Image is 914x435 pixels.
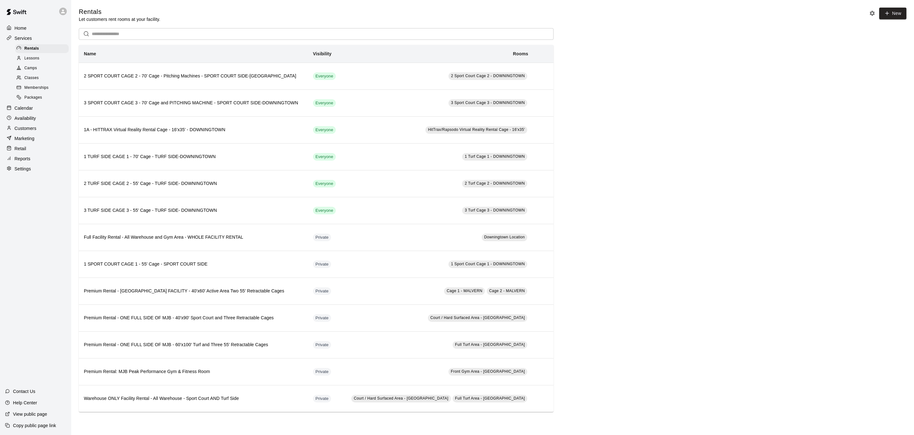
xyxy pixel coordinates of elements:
[13,411,47,417] p: View public page
[15,145,26,152] p: Retail
[79,16,160,22] p: Let customers rent rooms at your facility.
[451,74,525,78] span: 2 Sport Court Cage 2 - DOWNINGTOWN
[84,315,303,322] h6: Premium Rental - ONE FULL SIDE OF MJB - 40'x90' Sport Court and Three Retractable Cages
[5,134,66,143] a: Marketing
[5,124,66,133] a: Customers
[455,342,525,347] span: Full Turf Area - [GEOGRAPHIC_DATA]
[15,74,69,83] div: Classes
[15,73,71,83] a: Classes
[84,126,303,133] h6: 1A - HITTRAX Virtual Reality Rental Cage - 16'x35' - DOWNINGTOWN
[447,289,482,293] span: Cage 1 - MALVERN
[867,9,877,18] button: Rental settings
[84,341,303,348] h6: Premium Rental - ONE FULL SIDE OF MJB - 60'x100' Turf and Three 55' Retractable Cages
[465,181,525,186] span: 2 Turf Cage 2 - DOWNINGTOWN
[313,72,336,80] div: This service is visible to all of your customers
[5,164,66,174] a: Settings
[5,34,66,43] a: Services
[84,288,303,295] h6: Premium Rental - [GEOGRAPHIC_DATA] FACILITY - 40'x60' Active Area Two 55' Retractable Cages
[15,53,71,63] a: Lessons
[24,75,39,81] span: Classes
[15,64,69,73] div: Camps
[430,316,525,320] span: Court / Hard Surfaced Area - [GEOGRAPHIC_DATA]
[79,45,554,412] table: simple table
[313,369,331,375] span: Private
[313,127,336,133] span: Everyone
[313,396,331,402] span: Private
[15,25,27,31] p: Home
[428,127,525,132] span: HitTrax/Rapsodo Virtual Reality Rental Cage - 16'x35'
[13,422,56,429] p: Copy public page link
[313,368,331,376] div: This service is hidden, and can only be accessed via a direct link
[5,154,66,163] a: Reports
[313,207,336,214] div: This service is visible to all of your customers
[15,125,36,132] p: Customers
[24,55,40,62] span: Lessons
[5,103,66,113] a: Calendar
[879,8,906,19] a: New
[313,287,331,295] div: This service is hidden, and can only be accessed via a direct link
[313,288,331,294] span: Private
[451,101,525,105] span: 3 Sport Court Cage 3 - DOWNINGTOWN
[15,64,71,73] a: Camps
[24,65,37,71] span: Camps
[5,113,66,123] a: Availability
[313,342,331,348] span: Private
[5,23,66,33] div: Home
[13,400,37,406] p: Help Center
[24,95,42,101] span: Packages
[313,51,332,56] b: Visibility
[79,8,160,16] h5: Rentals
[15,93,71,103] a: Packages
[15,156,30,162] p: Reports
[313,234,331,241] div: This service is hidden, and can only be accessed via a direct link
[455,396,525,401] span: Full Turf Area - [GEOGRAPHIC_DATA]
[313,100,336,106] span: Everyone
[24,85,48,91] span: Memberships
[489,289,525,293] span: Cage 2 - MALVERN
[465,154,525,159] span: 1 Turf Cage 1 - DOWNINGTOWN
[84,180,303,187] h6: 2 TURF SIDE CAGE 2 - 55' Cage - TURF SIDE- DOWNINGTOWN
[84,73,303,80] h6: 2 SPORT COURT CAGE 2 - 70' Cage - Pitching Machines - SPORT COURT SIDE-[GEOGRAPHIC_DATA]
[313,153,336,161] div: This service is visible to all of your customers
[84,207,303,214] h6: 3 TURF SIDE CAGE 3 - 55' Cage - TURF SIDE- DOWNINGTOWN
[451,262,525,266] span: 1 Sport Court Cage 1 - DOWNINGTOWN
[84,51,96,56] b: Name
[84,234,303,241] h6: Full Facility Rental - All Warehouse and Gym Area - WHOLE FACILITY RENTAL
[313,73,336,79] span: Everyone
[313,314,331,322] div: This service is hidden, and can only be accessed via a direct link
[313,235,331,241] span: Private
[15,44,69,53] div: Rentals
[465,208,525,212] span: 3 Turf Cage 3 - DOWNINGTOWN
[84,100,303,107] h6: 3 SPORT COURT CAGE 3 - 70' Cage and PITCHING MACHINE - SPORT COURT SIDE-DOWNINGTOWN
[15,44,71,53] a: Rentals
[313,126,336,134] div: This service is visible to all of your customers
[84,261,303,268] h6: 1 SPORT COURT CAGE 1 - 55' Cage - SPORT COURT SIDE
[15,83,69,92] div: Memberships
[313,208,336,214] span: Everyone
[24,46,39,52] span: Rentals
[15,54,69,63] div: Lessons
[313,260,331,268] div: This service is hidden, and can only be accessed via a direct link
[313,341,331,349] div: This service is hidden, and can only be accessed via a direct link
[451,369,525,374] span: Front Gym Area - [GEOGRAPHIC_DATA]
[313,395,331,402] div: This service is hidden, and can only be accessed via a direct link
[313,154,336,160] span: Everyone
[313,181,336,187] span: Everyone
[313,99,336,107] div: This service is visible to all of your customers
[313,180,336,187] div: This service is visible to all of your customers
[15,105,33,111] p: Calendar
[13,388,35,395] p: Contact Us
[15,115,36,121] p: Availability
[84,368,303,375] h6: Premium Rental: MJB Peak Performance Gym & Fitness Room
[313,315,331,321] span: Private
[313,261,331,267] span: Private
[84,153,303,160] h6: 1 TURF SIDE CAGE 1 - 70' Cage - TURF SIDE-DOWNINGTOWN
[15,135,34,142] p: Marketing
